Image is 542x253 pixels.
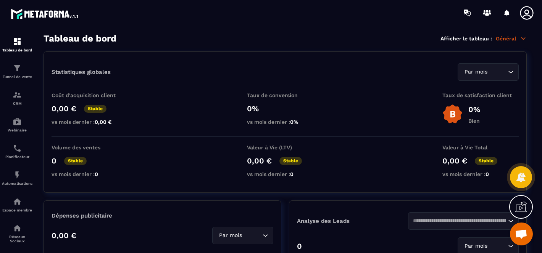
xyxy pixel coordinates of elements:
img: logo [11,7,79,21]
p: Coût d'acquisition client [52,92,128,98]
p: 0 [52,156,56,165]
img: scheduler [13,144,22,153]
p: Réseaux Sociaux [2,235,32,243]
p: Bien [468,118,480,124]
p: Stable [84,105,106,113]
span: 0 [486,171,489,177]
div: Search for option [408,212,519,230]
p: Tableau de bord [2,48,32,52]
a: formationformationTunnel de vente [2,58,32,85]
img: automations [13,170,22,179]
a: schedulerschedulerPlanificateur [2,138,32,165]
span: Par mois [463,242,489,250]
a: formationformationTableau de bord [2,31,32,58]
input: Search for option [489,242,506,250]
span: Par mois [463,68,489,76]
p: Tunnel de vente [2,75,32,79]
h3: Tableau de bord [44,33,116,44]
img: formation [13,90,22,99]
img: formation [13,64,22,73]
p: CRM [2,101,32,106]
span: 0% [290,119,298,125]
p: Afficher le tableau : [440,35,492,42]
p: vs mois dernier : [247,119,323,125]
p: Stable [279,157,302,165]
a: automationsautomationsEspace membre [2,191,32,218]
a: Ouvrir le chat [510,223,533,245]
img: b-badge-o.b3b20ee6.svg [442,104,463,124]
p: Espace membre [2,208,32,212]
img: formation [13,37,22,46]
p: vs mois dernier : [52,119,128,125]
p: 0,00 € [52,231,76,240]
p: 0,00 € [442,156,467,165]
a: automationsautomationsWebinaire [2,111,32,138]
p: Volume des ventes [52,144,128,151]
p: vs mois dernier : [52,171,128,177]
p: Statistiques globales [52,69,111,75]
p: Stable [64,157,87,165]
p: Stable [475,157,497,165]
p: vs mois dernier : [442,171,519,177]
p: 0,00 € [247,156,272,165]
p: Taux de conversion [247,92,323,98]
input: Search for option [489,68,506,76]
span: 0 [95,171,98,177]
div: Search for option [212,227,273,244]
img: automations [13,117,22,126]
p: Valeur à Vie Total [442,144,519,151]
p: 0% [247,104,323,113]
p: Taux de satisfaction client [442,92,519,98]
p: 0% [468,105,480,114]
img: automations [13,197,22,206]
p: Planificateur [2,155,32,159]
input: Search for option [413,217,507,225]
a: automationsautomationsAutomatisations [2,165,32,191]
p: Analyse des Leads [297,218,408,224]
p: vs mois dernier : [247,171,323,177]
p: Webinaire [2,128,32,132]
p: Dépenses publicitaire [52,212,273,219]
p: Valeur à Vie (LTV) [247,144,323,151]
a: social-networksocial-networkRéseaux Sociaux [2,218,32,249]
p: 0 [297,242,302,251]
p: 0,00 € [52,104,76,113]
span: Par mois [217,231,244,240]
div: Search for option [458,63,519,81]
p: Automatisations [2,181,32,186]
span: 0,00 € [95,119,112,125]
p: Général [496,35,527,42]
a: formationformationCRM [2,85,32,111]
img: social-network [13,224,22,233]
span: 0 [290,171,294,177]
input: Search for option [244,231,261,240]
